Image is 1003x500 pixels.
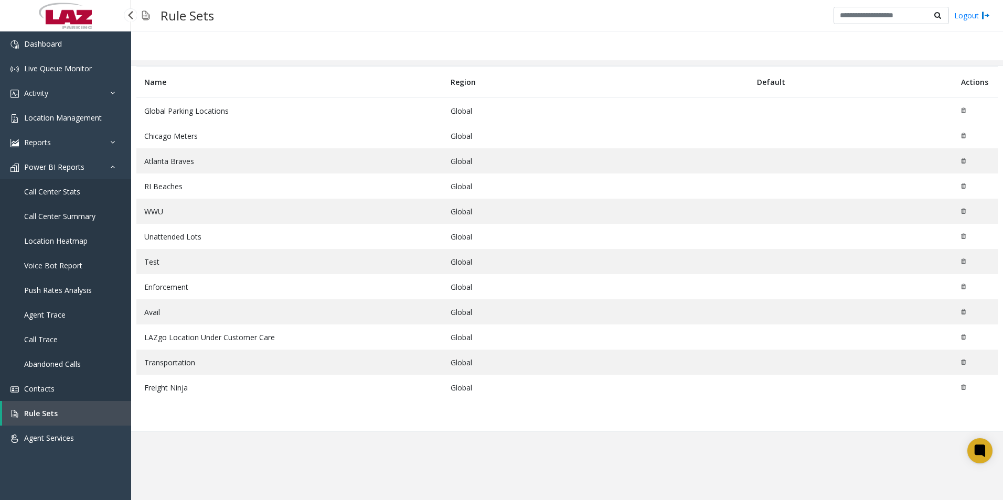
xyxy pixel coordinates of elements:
th: Actions [953,67,998,98]
span: Power BI Reports [24,162,84,172]
td: LAZgo Location Under Customer Care [136,324,443,350]
img: 'icon' [10,114,19,123]
td: Freight Ninja [136,375,443,400]
td: Avail [136,299,443,324]
td: Global [443,375,749,400]
td: Chicago Meters [136,123,443,148]
td: Unattended Lots [136,224,443,249]
span: Location Management [24,113,102,123]
img: 'icon' [10,164,19,172]
img: 'icon' [10,434,19,443]
td: Global [443,199,749,224]
td: Global [443,324,749,350]
span: Call Center Stats [24,187,80,197]
img: 'icon' [10,410,19,418]
span: Activity [24,88,48,98]
span: Call Trace [24,334,58,344]
span: Location Heatmap [24,236,88,246]
td: Global [443,148,749,173]
a: Logout [954,10,990,21]
td: Global [443,98,749,124]
img: 'icon' [10,90,19,98]
span: Call Center Summary [24,211,95,221]
img: 'icon' [10,40,19,49]
span: Rule Sets [24,408,58,418]
span: Live Queue Monitor [24,63,92,73]
td: Transportation [136,350,443,375]
td: Global [443,173,749,199]
span: Voice Bot Report [24,260,82,270]
td: Global [443,299,749,324]
img: 'icon' [10,385,19,394]
td: Atlanta Braves [136,148,443,173]
td: Global [443,249,749,274]
img: logout [981,10,990,21]
td: WWU [136,199,443,224]
td: Global [443,274,749,299]
td: Global Parking Locations [136,98,443,124]
td: RI Beaches [136,173,443,199]
span: Contacts [24,384,55,394]
td: Test [136,249,443,274]
td: Global [443,123,749,148]
img: 'icon' [10,139,19,147]
th: Region [443,67,749,98]
h3: Rule Sets [155,3,219,28]
td: Global [443,224,749,249]
span: Push Rates Analysis [24,285,92,295]
td: Global [443,350,749,375]
img: 'icon' [10,65,19,73]
a: Rule Sets [2,401,131,426]
span: Reports [24,137,51,147]
td: Enforcement [136,274,443,299]
span: Dashboard [24,39,62,49]
span: Abandoned Calls [24,359,81,369]
img: pageIcon [142,3,150,28]
th: Name [136,67,443,98]
span: Agent Trace [24,310,66,320]
span: Agent Services [24,433,74,443]
th: Default [749,67,953,98]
